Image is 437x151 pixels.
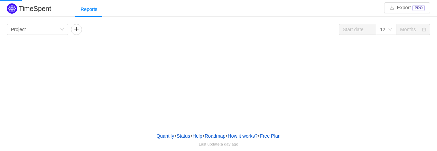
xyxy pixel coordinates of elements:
div: 12 [380,24,385,35]
span: a day ago [221,142,238,146]
i: icon: calendar [422,27,426,32]
i: icon: down [60,27,64,32]
button: How it works? [227,131,258,141]
div: Months [400,24,416,35]
a: Status [176,131,191,141]
img: Quantify logo [7,3,17,14]
span: • [258,133,259,139]
div: Project [11,24,26,35]
button: icon: plus [71,24,82,35]
a: Roadmap [205,131,226,141]
span: • [191,133,192,139]
button: Free Plan [259,131,281,141]
a: Help [192,131,203,141]
button: icon: downloadExportPRO [384,2,430,13]
input: Start date [339,24,376,35]
span: • [203,133,205,139]
span: • [174,133,176,139]
h2: TimeSpent [19,5,51,12]
div: Reports [75,2,103,17]
span: • [226,133,227,139]
span: Last update: [199,142,238,146]
a: Quantify [156,131,174,141]
i: icon: down [388,27,392,32]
